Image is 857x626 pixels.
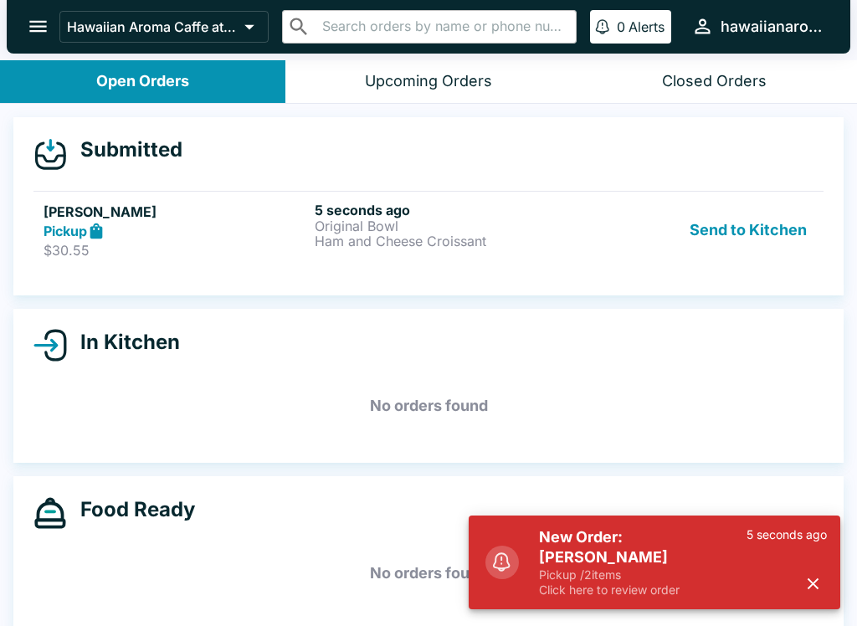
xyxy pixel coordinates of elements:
input: Search orders by name or phone number [317,15,569,38]
strong: Pickup [44,223,87,239]
p: 0 [617,18,625,35]
p: Hawaiian Aroma Caffe at The [GEOGRAPHIC_DATA] [67,18,238,35]
p: $30.55 [44,242,308,259]
a: [PERSON_NAME]Pickup$30.555 seconds agoOriginal BowlHam and Cheese CroissantSend to Kitchen [33,191,824,269]
p: Click here to review order [539,582,747,598]
h4: Food Ready [67,497,195,522]
button: hawaiianaromacaffeilikai [685,8,830,44]
h5: [PERSON_NAME] [44,202,308,222]
p: Original Bowl [315,218,579,233]
h6: 5 seconds ago [315,202,579,218]
h5: No orders found [33,543,824,603]
p: 5 seconds ago [747,527,827,542]
p: Alerts [629,18,665,35]
h5: No orders found [33,376,824,436]
button: Send to Kitchen [683,202,813,259]
h5: New Order: [PERSON_NAME] [539,527,747,567]
h4: In Kitchen [67,330,180,355]
button: Hawaiian Aroma Caffe at The [GEOGRAPHIC_DATA] [59,11,269,43]
div: Upcoming Orders [365,72,492,91]
button: open drawer [17,5,59,48]
div: hawaiianaromacaffeilikai [721,17,824,37]
p: Pickup / 2 items [539,567,747,582]
div: Closed Orders [662,72,767,91]
p: Ham and Cheese Croissant [315,233,579,249]
h4: Submitted [67,137,182,162]
div: Open Orders [96,72,189,91]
